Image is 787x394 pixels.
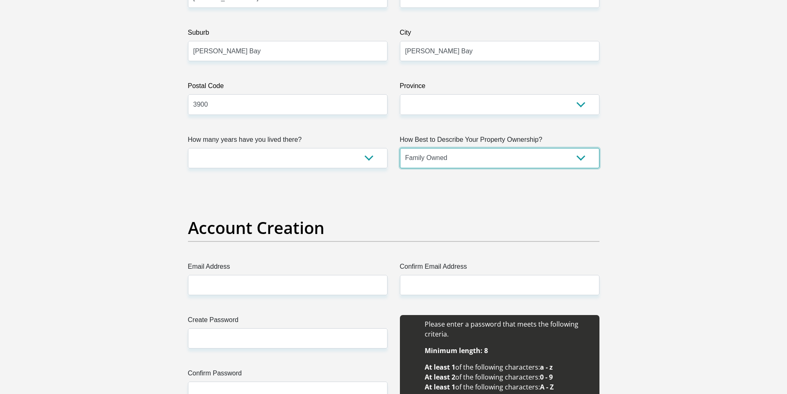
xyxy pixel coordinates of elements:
select: Please Select a Province [400,94,599,115]
input: Postal Code [188,94,388,115]
b: At least 2 [425,373,455,382]
label: Province [400,81,599,94]
b: A - Z [540,382,554,392]
label: Confirm Email Address [400,262,599,275]
label: Create Password [188,315,388,328]
b: At least 1 [425,382,455,392]
select: Please select a value [188,148,388,168]
input: Email Address [188,275,388,295]
li: of the following characters: [425,382,591,392]
b: At least 1 [425,363,455,372]
b: 0 - 9 [540,373,553,382]
label: Suburb [188,28,388,41]
b: a - z [540,363,553,372]
label: How many years have you lived there? [188,135,388,148]
label: How Best to Describe Your Property Ownership? [400,135,599,148]
li: Please enter a password that meets the following criteria. [425,319,591,339]
input: City [400,41,599,61]
b: Minimum length: 8 [425,346,488,355]
input: Confirm Email Address [400,275,599,295]
label: Email Address [188,262,388,275]
input: Create Password [188,328,388,349]
label: Confirm Password [188,368,388,382]
h2: Account Creation [188,218,599,238]
li: of the following characters: [425,372,591,382]
select: Please select a value [400,148,599,168]
li: of the following characters: [425,362,591,372]
input: Suburb [188,41,388,61]
label: Postal Code [188,81,388,94]
label: City [400,28,599,41]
